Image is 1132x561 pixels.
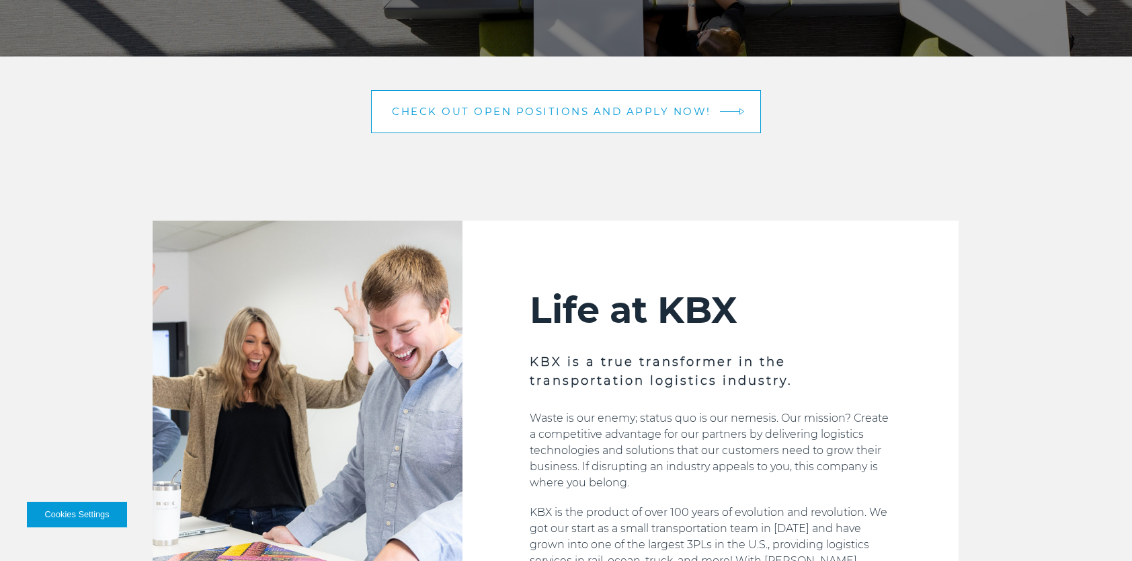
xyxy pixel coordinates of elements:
[27,502,127,527] button: Cookies Settings
[530,410,891,491] p: Waste is our enemy; status quo is our nemesis. Our mission? Create a competitive advantage for ou...
[739,108,744,116] img: arrow
[530,288,891,332] h2: Life at KBX
[392,106,711,116] span: Check out open positions and apply now!
[371,90,761,133] a: Check out open positions and apply now! arrow arrow
[530,352,891,390] h3: KBX is a true transformer in the transportation logistics industry.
